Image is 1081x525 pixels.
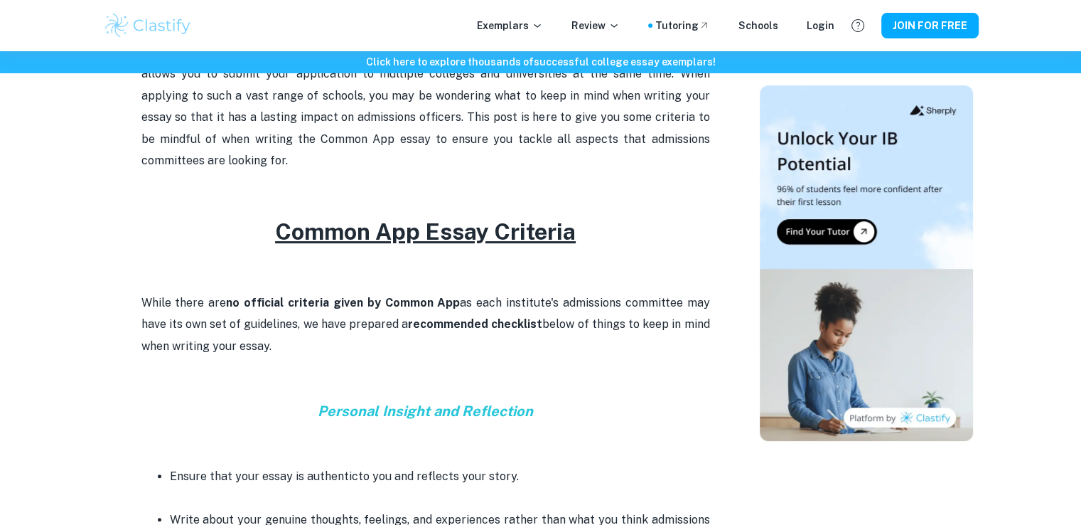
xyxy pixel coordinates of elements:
[738,18,778,33] a: Schools
[141,292,710,357] p: While there are as each institute's admissions committee may have its own set of guidelines, we h...
[318,403,533,420] i: Personal Insight and Reflection
[571,18,620,33] p: Review
[846,14,870,38] button: Help and Feedback
[881,13,979,38] button: JOIN FOR FREE
[170,466,710,487] p: Ensure that your essay is authentic
[141,42,710,171] p: The Common App essay is a crucial component of the college application process. Writing this essa...
[226,296,460,309] strong: no official criteria given by Common App
[358,470,519,483] span: to you and reflects your story.
[3,54,1078,70] h6: Click here to explore thousands of successful college essay exemplars !
[103,11,193,40] img: Clastify logo
[408,317,542,331] strong: recommended checklist
[477,18,543,33] p: Exemplars
[760,85,973,441] img: Thumbnail
[275,218,576,245] u: Common App Essay Criteria
[807,18,834,33] a: Login
[655,18,710,33] a: Tutoring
